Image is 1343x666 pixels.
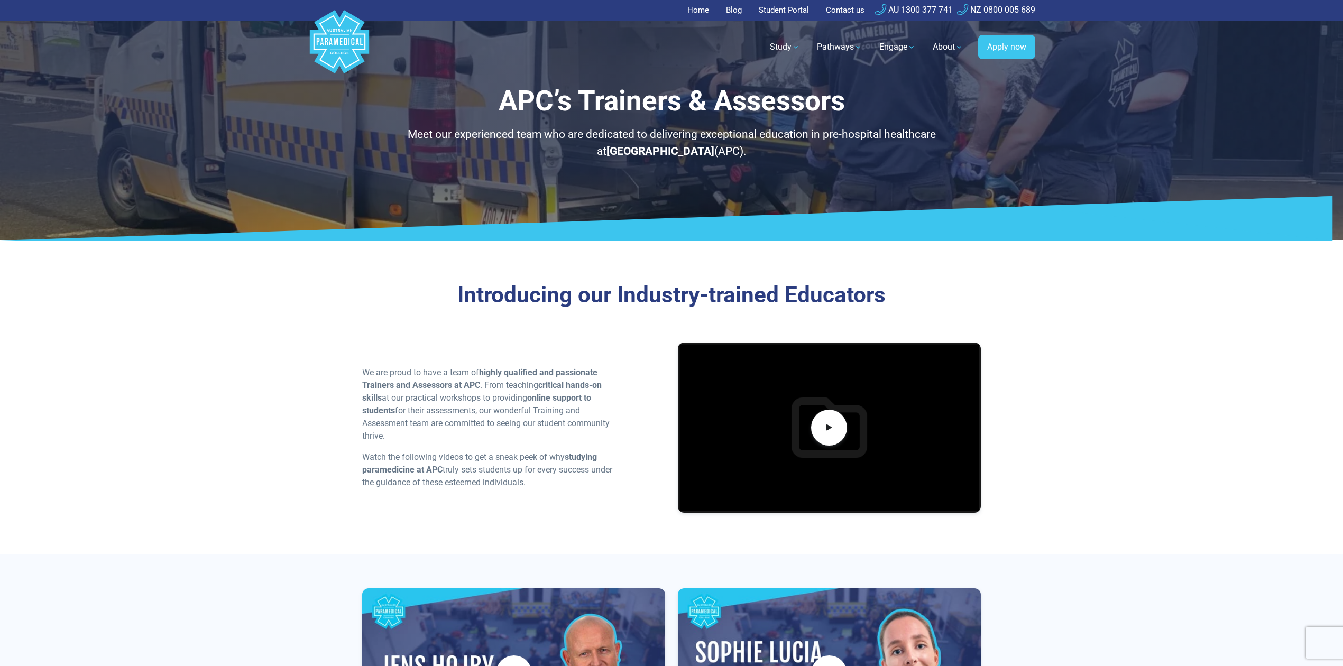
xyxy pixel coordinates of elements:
[362,282,981,309] h3: Introducing our Industry-trained Educators
[978,35,1035,59] a: Apply now
[873,32,922,62] a: Engage
[926,32,970,62] a: About
[308,21,371,74] a: Australian Paramedical College
[362,126,981,160] p: Meet our experienced team who are dedicated to delivering exceptional education in pre-hospital h...
[362,452,597,475] strong: studying paramedicine at APC
[362,380,602,403] strong: critical hands-on skills
[362,85,981,118] h1: APC’s Trainers & Assessors
[606,145,714,158] strong: [GEOGRAPHIC_DATA]
[957,5,1035,15] a: NZ 0800 005 689
[362,367,597,390] strong: highly qualified and passionate Trainers and Assessors at APC
[875,5,953,15] a: AU 1300 377 741
[362,366,612,442] p: We are proud to have a team of . From teaching at our practical workshops to providing for their ...
[764,32,806,62] a: Study
[811,32,869,62] a: Pathways
[362,451,612,489] p: Watch the following videos to get a sneak peek of why truly sets students up for every success un...
[362,393,591,415] strong: online support to students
